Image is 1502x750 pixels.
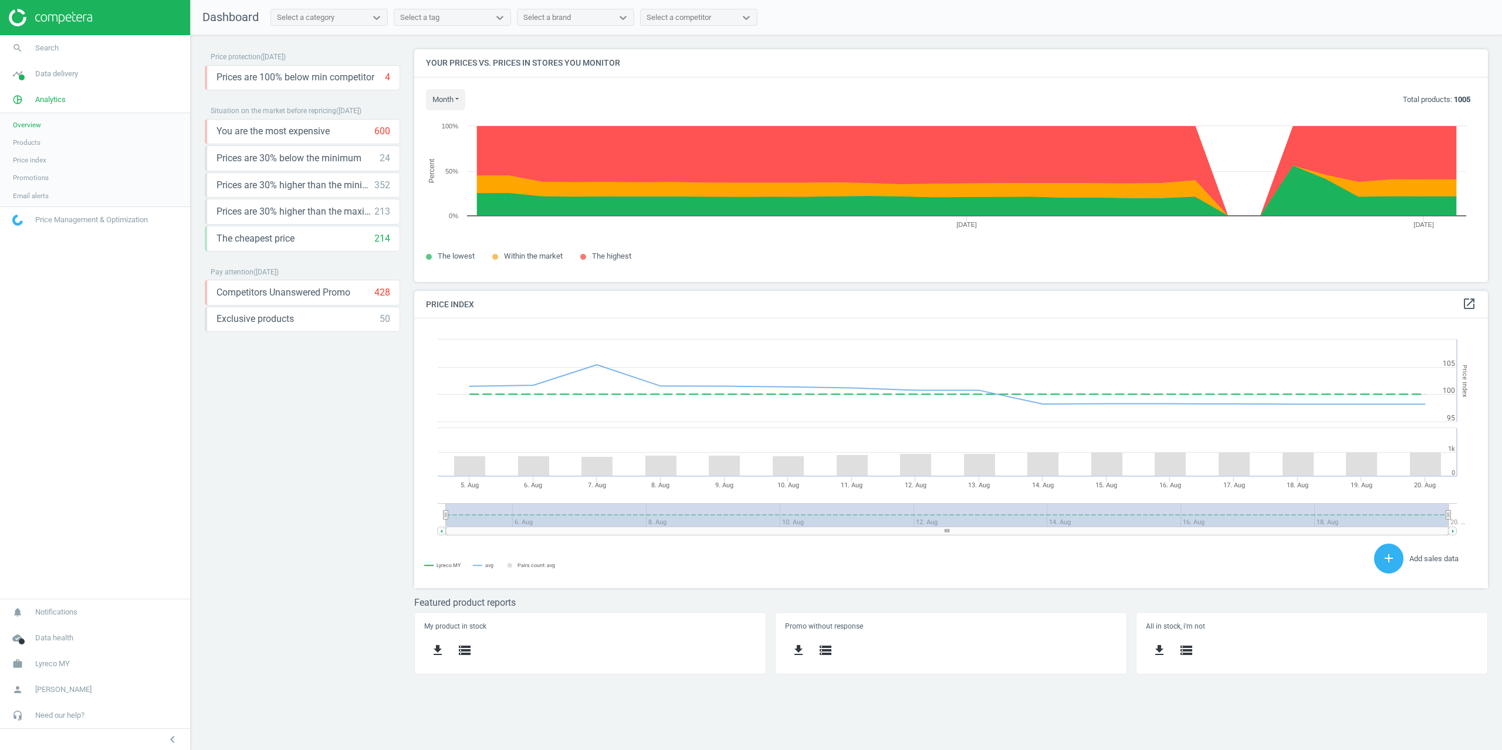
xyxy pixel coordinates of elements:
[1414,481,1436,489] tspan: 20. Aug
[211,268,253,276] span: Pay attention
[445,168,458,175] text: 50%
[158,732,187,747] button: chevron_left
[216,313,294,325] span: Exclusive products
[6,627,29,649] i: cloud_done
[216,125,330,138] span: You are the most expensive
[374,286,390,299] div: 428
[1374,544,1403,573] button: add
[524,481,542,489] tspan: 6. Aug
[1413,221,1434,228] tspan: [DATE]
[9,9,92,26] img: ajHJNr6hYgQAAAAASUVORK5CYII=
[13,138,40,147] span: Products
[35,94,66,105] span: Analytics
[35,633,73,643] span: Data health
[437,563,461,569] tspan: Lyreco MY
[202,10,259,24] span: Dashboard
[1032,481,1054,489] tspan: 14. Aug
[6,89,29,111] i: pie_chart_outlined
[35,69,78,79] span: Data delivery
[13,191,49,201] span: Email alerts
[13,155,46,165] span: Price index
[35,43,59,53] span: Search
[6,653,29,675] i: work
[216,71,374,84] span: Prices are 100% below min competitor
[1450,518,1465,526] tspan: 20. …
[277,12,334,23] div: Select a category
[651,481,669,489] tspan: 8. Aug
[13,120,41,130] span: Overview
[216,179,374,192] span: Prices are 30% higher than the minimum
[211,53,261,61] span: Price protection
[1223,481,1245,489] tspan: 17. Aug
[374,125,390,138] div: 600
[1095,481,1117,489] tspan: 15. Aug
[35,710,84,721] span: Need our help?
[35,607,77,617] span: Notifications
[1403,94,1470,105] p: Total products:
[1146,637,1173,664] button: get_app
[35,215,148,225] span: Price Management & Optimization
[818,643,833,657] i: storage
[1447,414,1455,422] text: 95
[1443,386,1455,395] text: 100
[458,643,472,657] i: storage
[968,481,990,489] tspan: 13. Aug
[1443,359,1455,368] text: 105
[374,232,390,245] div: 214
[374,179,390,192] div: 352
[336,107,361,115] span: ( [DATE] )
[1462,297,1476,311] i: open_in_new
[216,152,361,165] span: Prices are 30% below the minimum
[647,12,711,23] div: Select a competitor
[777,481,799,489] tspan: 10. Aug
[35,684,92,695] span: [PERSON_NAME]
[442,123,458,130] text: 100%
[216,286,350,299] span: Competitors Unanswered Promo
[414,291,1488,318] h4: Price Index
[6,37,29,59] i: search
[1173,637,1200,664] button: storage
[13,173,49,182] span: Promotions
[424,622,756,630] h5: My product in stock
[1462,297,1476,312] a: open_in_new
[1146,622,1477,630] h5: All in stock, i'm not
[1152,643,1166,657] i: get_app
[517,562,555,568] tspan: Pairs count: avg
[1179,643,1193,657] i: storage
[216,232,295,245] span: The cheapest price
[424,637,451,664] button: get_app
[6,63,29,85] i: timeline
[451,637,478,664] button: storage
[414,49,1488,77] h4: Your prices vs. prices in stores you monitor
[1409,554,1459,563] span: Add sales data
[791,643,806,657] i: get_app
[1287,481,1308,489] tspan: 18. Aug
[785,637,812,664] button: get_app
[1351,481,1372,489] tspan: 19. Aug
[428,158,436,183] tspan: Percent
[1454,95,1470,104] b: 1005
[841,481,862,489] tspan: 11. Aug
[6,678,29,701] i: person
[588,481,606,489] tspan: 7. Aug
[785,622,1117,630] h5: Promo without response
[374,205,390,218] div: 213
[592,252,631,260] span: The highest
[449,212,458,219] text: 0%
[438,252,475,260] span: The lowest
[400,12,439,23] div: Select a tag
[1382,551,1396,565] i: add
[165,732,180,746] i: chevron_left
[380,152,390,165] div: 24
[715,481,733,489] tspan: 9. Aug
[504,252,563,260] span: Within the market
[261,53,286,61] span: ( [DATE] )
[1461,365,1469,397] tspan: Price Index
[426,89,465,110] button: month
[956,221,977,228] tspan: [DATE]
[35,659,70,669] span: Lyreco MY
[431,643,445,657] i: get_app
[253,268,279,276] span: ( [DATE] )
[12,215,23,226] img: wGWNvw8QSZomAAAAABJRU5ErkJggg==
[461,481,479,489] tspan: 5. Aug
